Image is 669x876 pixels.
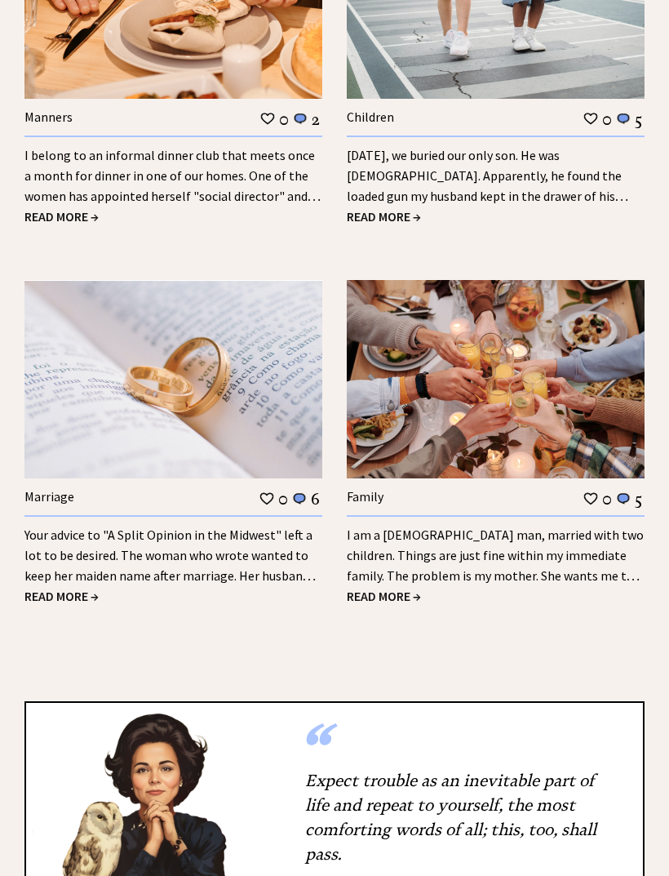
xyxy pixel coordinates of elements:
[615,112,631,127] img: message_round%201.png
[24,208,99,225] a: READ MORE →
[347,588,421,604] a: READ MORE →
[634,488,643,509] td: 5
[297,760,618,874] div: Expect trouble as an inevitable part of life and repeat to yourself, the most comforting words of...
[347,488,383,505] a: Family
[277,488,289,509] td: 0
[24,109,73,125] a: Manners
[24,147,321,225] a: I belong to an informal dinner club that meets once a month for dinner in one of our homes. One o...
[292,112,308,127] img: message_round%201.png
[311,109,321,130] td: 2
[615,491,631,506] img: message_round%201.png
[347,109,394,125] a: Children
[310,488,321,509] td: 6
[634,109,643,130] td: 5
[291,491,308,506] img: message_round%201.png
[259,491,275,506] img: heart_outline%201.png
[601,109,613,130] td: 0
[347,527,644,604] a: I am a [DEMOGRAPHIC_DATA] man, married with two children. Things are just fine within my immediat...
[24,527,316,604] a: Your advice to "A Split Opinion in the Midwest" left a lot to be desired. The woman who wrote wan...
[259,111,276,127] img: heart_outline%201.png
[347,147,628,225] a: [DATE], we buried our only son. He was [DEMOGRAPHIC_DATA]. Apparently, he found the loaded gun my...
[583,491,599,506] img: heart_outline%201.png
[278,109,290,130] td: 0
[24,280,322,478] img: marriage.jpg
[347,280,645,478] img: family.jpg
[601,488,613,509] td: 0
[24,588,99,604] a: READ MORE →
[297,744,618,760] div: “
[24,488,74,505] a: Marriage
[347,208,421,225] a: READ MORE →
[583,111,599,127] img: heart_outline%201.png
